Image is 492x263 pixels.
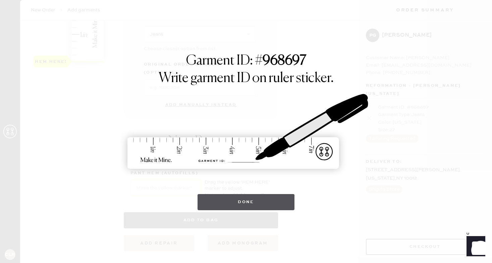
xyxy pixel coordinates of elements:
h1: Garment ID: # [186,53,306,70]
iframe: Front Chat [460,233,489,262]
button: Done [198,194,294,210]
h1: Write garment ID on ruler sticker. [159,70,334,86]
img: ruler-sticker-sharpie.svg [120,76,372,187]
strong: 968697 [263,54,306,68]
